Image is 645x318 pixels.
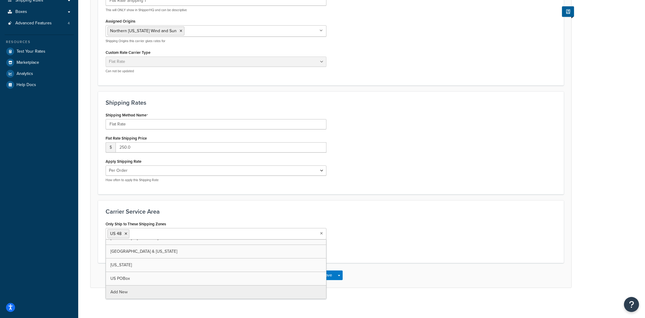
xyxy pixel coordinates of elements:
[5,18,74,29] li: Advanced Features
[5,68,74,79] a: Analytics
[106,178,326,182] p: How often to apply this Shipping Rate
[106,8,326,12] p: This will ONLY show in ShipperHQ and can be descriptive
[624,297,639,312] button: Open Resource Center
[15,9,27,14] span: Boxes
[106,208,556,215] h3: Carrier Service Area
[5,46,74,57] a: Test Your Rates
[17,49,45,54] span: Test Your Rates
[110,289,128,295] span: Add New
[5,57,74,68] a: Marketplace
[319,270,336,280] button: Save
[106,286,326,299] a: Add New
[106,159,141,164] label: Apply Shipping Rate
[17,82,36,88] span: Help Docs
[15,21,52,26] span: Advanced Features
[106,19,135,23] label: Assigned Origins
[106,99,556,106] h3: Shipping Rates
[106,69,326,73] p: Can not be updated
[106,39,326,43] p: Shipping Origins this carrier gives rates for
[17,71,33,76] span: Analytics
[106,258,326,272] a: [US_STATE]
[106,136,147,140] label: Flat Rate Shipping Price
[106,142,116,153] span: $
[5,18,74,29] a: Advanced Features4
[106,272,326,285] a: US POBox
[110,28,177,34] span: Northern [US_STATE] Wind and Sun
[17,60,39,65] span: Marketplace
[110,275,130,282] span: US POBox
[110,248,177,255] span: [GEOGRAPHIC_DATA] & [US_STATE]
[5,79,74,90] a: Help Docs
[110,230,122,237] span: US 48
[106,245,326,258] a: [GEOGRAPHIC_DATA] & [US_STATE]
[5,39,74,45] div: Resources
[106,50,150,55] label: Custom Rate Carrier Type
[106,113,148,118] label: Shipping Method Name
[110,262,132,268] span: [US_STATE]
[68,21,70,26] span: 4
[106,222,166,226] label: Only Ship to These Shipping Zones
[5,6,74,17] a: Boxes
[562,6,574,17] button: Show Help Docs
